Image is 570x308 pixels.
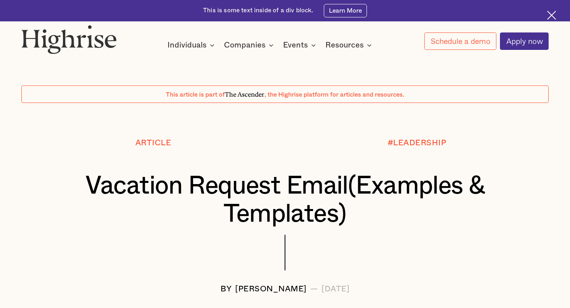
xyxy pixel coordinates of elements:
div: Events [283,40,308,50]
div: Companies [224,40,266,50]
div: Individuals [167,40,217,50]
div: Article [135,139,171,147]
div: [PERSON_NAME] [235,285,307,293]
div: #LEADERSHIP [388,139,446,147]
div: Individuals [167,40,207,50]
div: Resources [325,40,364,50]
div: This is some text inside of a div block. [203,6,313,15]
img: Highrise logo [21,25,117,54]
a: Learn More [324,4,367,18]
div: Companies [224,40,276,50]
a: Apply now [500,32,549,50]
div: [DATE] [321,285,350,293]
span: , the Highrise platform for articles and resources. [264,91,404,98]
div: — [310,285,318,293]
div: Resources [325,40,374,50]
div: BY [220,285,232,293]
img: Cross icon [547,11,556,20]
div: Events [283,40,318,50]
a: Schedule a demo [424,32,496,50]
h1: Vacation Request Email(Examples & Templates) [43,172,526,228]
span: The Ascender [225,89,264,97]
span: This article is part of [166,91,225,98]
